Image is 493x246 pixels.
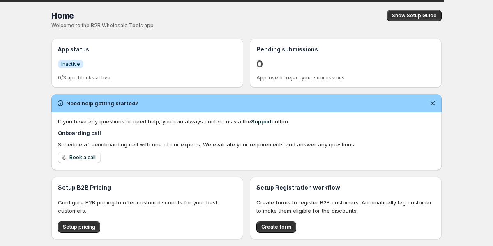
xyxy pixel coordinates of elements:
span: Setup pricing [63,224,95,230]
a: Support [251,118,272,125]
span: Inactive [61,61,80,67]
span: Show Setup Guide [392,12,437,19]
span: Create form [261,224,291,230]
h3: Setup B2B Pricing [58,183,237,192]
button: Setup pricing [58,221,100,233]
b: free [87,141,98,148]
p: Configure B2B pricing to offer custom discounts for your best customers. [58,198,237,215]
h3: Pending submissions [256,45,435,53]
a: Book a call [58,152,101,163]
span: Home [51,11,74,21]
p: Welcome to the B2B Wholesale Tools app! [51,22,266,29]
p: Create forms to register B2B customers. Automatically tag customer to make them eligible for the ... [256,198,435,215]
button: Create form [256,221,296,233]
button: Dismiss notification [427,97,438,109]
span: Book a call [69,154,96,161]
h4: Onboarding call [58,129,435,137]
a: InfoInactive [58,60,83,68]
h3: App status [58,45,237,53]
div: Schedule a onboarding call with one of our experts. We evaluate your requirements and answer any ... [58,140,435,149]
button: Show Setup Guide [387,10,442,21]
div: If you have any questions or need help, you can always contact us via the button. [58,117,435,125]
p: 0/3 app blocks active [58,74,237,81]
a: 0 [256,58,263,71]
h3: Setup Registration workflow [256,183,435,192]
h2: Need help getting started? [66,99,138,107]
p: Approve or reject your submissions [256,74,435,81]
